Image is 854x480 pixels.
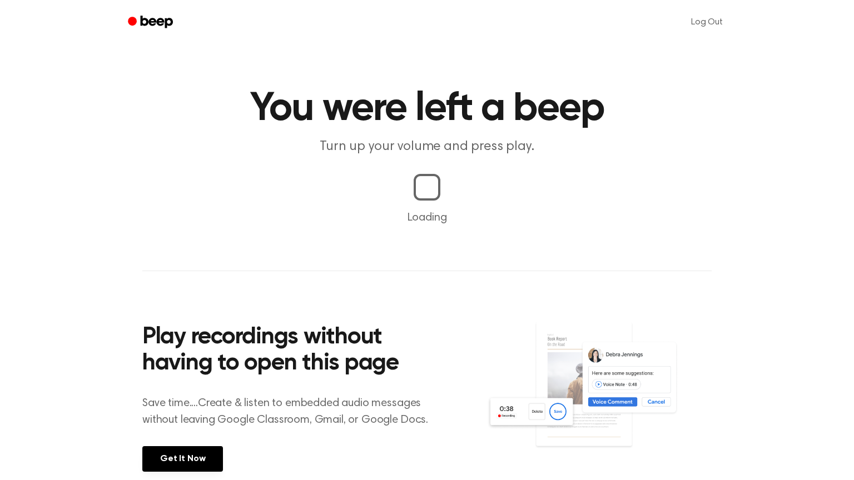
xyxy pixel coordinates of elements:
p: Save time....Create & listen to embedded audio messages without leaving Google Classroom, Gmail, ... [142,395,442,428]
a: Get It Now [142,446,223,472]
p: Turn up your volume and press play. [213,138,640,156]
a: Log Out [680,9,734,36]
a: Beep [120,12,183,33]
h2: Play recordings without having to open this page [142,324,442,377]
img: Voice Comments on Docs and Recording Widget [486,321,712,471]
h1: You were left a beep [142,89,712,129]
p: Loading [13,209,841,226]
